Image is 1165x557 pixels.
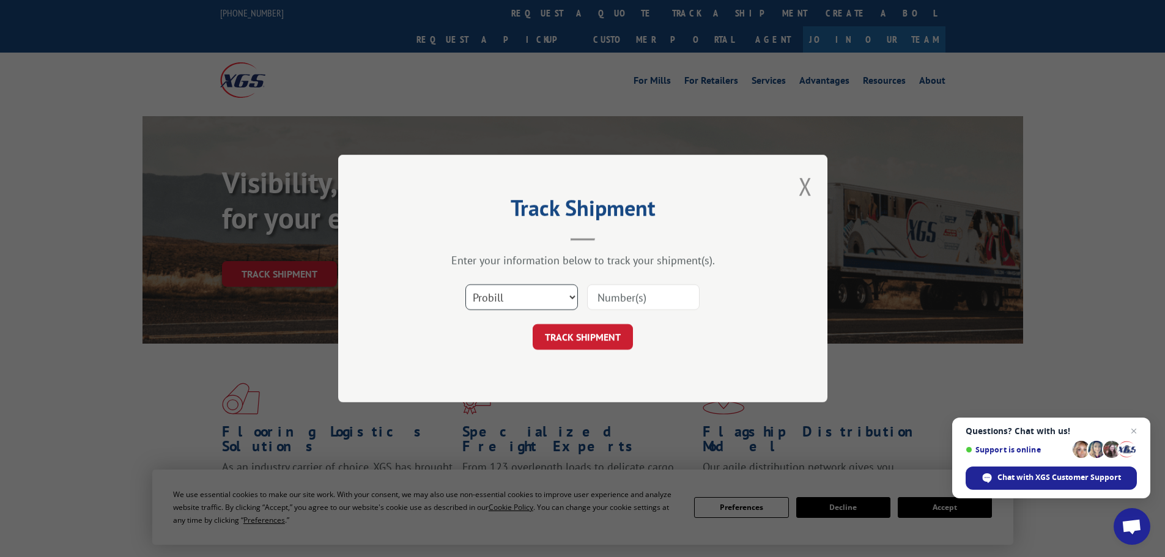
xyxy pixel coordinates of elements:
[966,426,1137,436] span: Questions? Chat with us!
[997,472,1121,483] span: Chat with XGS Customer Support
[966,467,1137,490] span: Chat with XGS Customer Support
[1114,508,1150,545] a: Open chat
[799,170,812,202] button: Close modal
[587,284,700,310] input: Number(s)
[533,324,633,350] button: TRACK SHIPMENT
[399,253,766,267] div: Enter your information below to track your shipment(s).
[966,445,1068,454] span: Support is online
[399,199,766,223] h2: Track Shipment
